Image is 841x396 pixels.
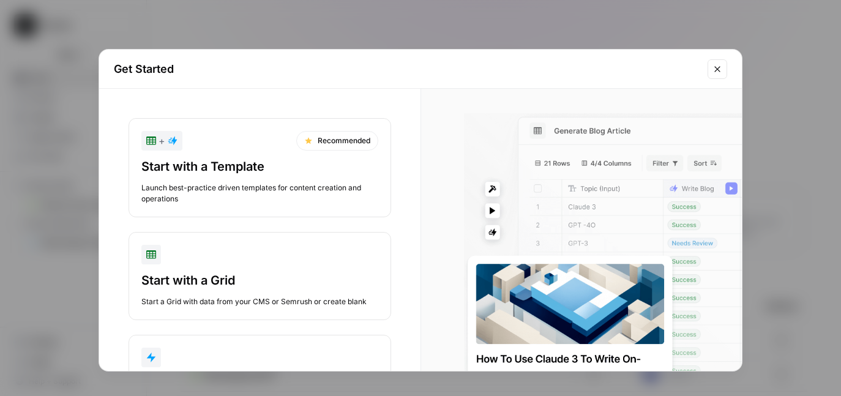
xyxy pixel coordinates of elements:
button: Start with a GridStart a Grid with data from your CMS or Semrush or create blank [129,232,391,320]
h2: Get Started [114,61,700,78]
div: Start a Grid with data from your CMS or Semrush or create blank [141,296,378,307]
button: Close modal [708,59,727,79]
div: Launch best-practice driven templates for content creation and operations [141,182,378,204]
button: +RecommendedStart with a TemplateLaunch best-practice driven templates for content creation and o... [129,118,391,217]
div: + [146,133,178,148]
div: Start with a Grid [141,272,378,289]
div: Recommended [296,131,378,151]
div: Start with a Template [141,158,378,175]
